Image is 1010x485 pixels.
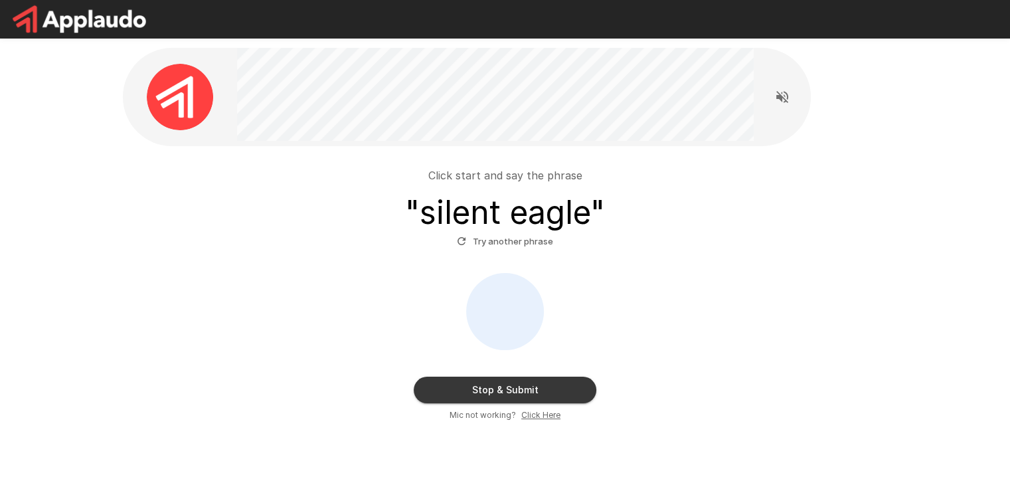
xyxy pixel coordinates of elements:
p: Click start and say the phrase [428,167,582,183]
button: Try another phrase [454,231,556,252]
button: Read questions aloud [769,84,796,110]
span: Mic not working? [450,409,516,422]
img: applaudo_avatar.png [147,64,213,130]
button: Stop & Submit [414,377,596,403]
u: Click Here [521,410,560,420]
h3: " silent eagle " [405,194,605,231]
